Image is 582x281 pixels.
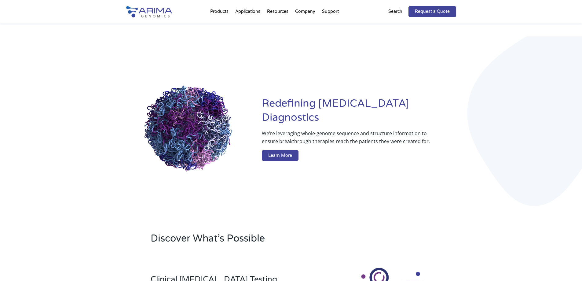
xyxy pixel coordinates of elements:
a: Learn More [262,150,298,161]
h2: Discover What’s Possible [151,232,369,250]
img: Arima-Genomics-logo [126,6,172,17]
p: We’re leveraging whole-genome sequence and structure information to ensure breakthrough therapies... [262,129,431,150]
h1: Redefining [MEDICAL_DATA] Diagnostics [262,97,456,129]
iframe: Chat Widget [551,252,582,281]
p: Search [388,8,402,16]
a: Request a Quote [408,6,456,17]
